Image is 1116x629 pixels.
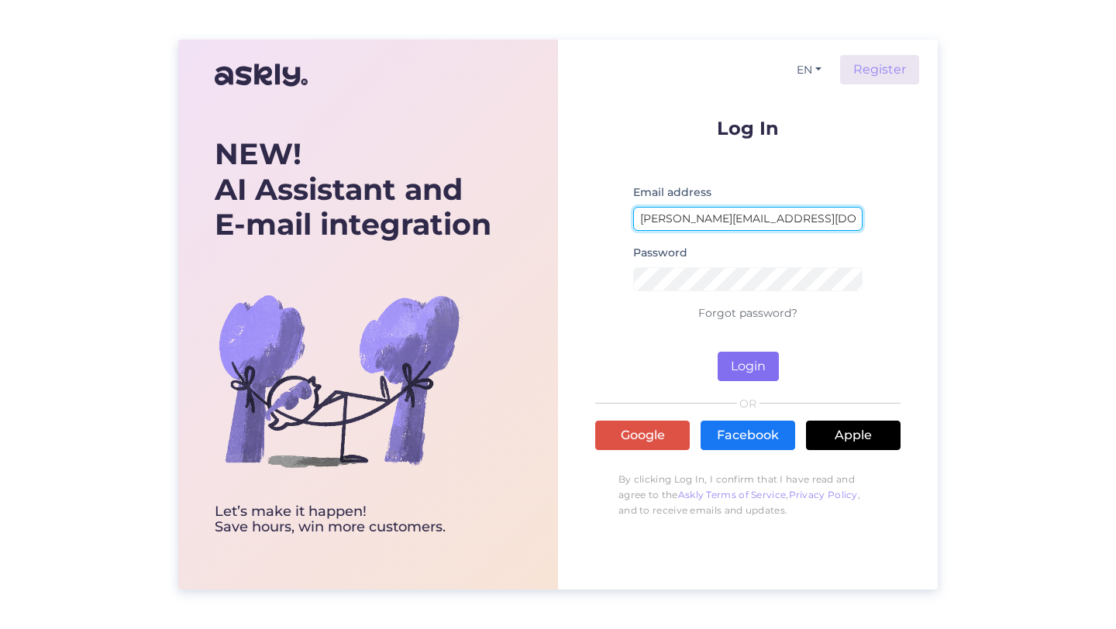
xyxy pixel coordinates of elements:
[595,119,901,138] p: Log In
[806,421,901,450] a: Apple
[737,398,759,409] span: OR
[215,136,491,242] div: AI Assistant and E-mail integration
[633,207,863,231] input: Enter email
[701,421,795,450] a: Facebook
[215,57,308,94] img: Askly
[215,256,463,504] img: bg-askly
[215,136,301,172] b: NEW!
[789,489,858,500] a: Privacy Policy
[215,504,491,535] div: Let’s make it happen! Save hours, win more customers.
[678,489,787,500] a: Askly Terms of Service
[595,421,690,450] a: Google
[790,59,828,81] button: EN
[595,464,901,526] p: By clicking Log In, I confirm that I have read and agree to the , , and to receive emails and upd...
[698,306,797,320] a: Forgot password?
[718,352,779,381] button: Login
[633,245,687,261] label: Password
[633,184,711,201] label: Email address
[840,55,919,84] a: Register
